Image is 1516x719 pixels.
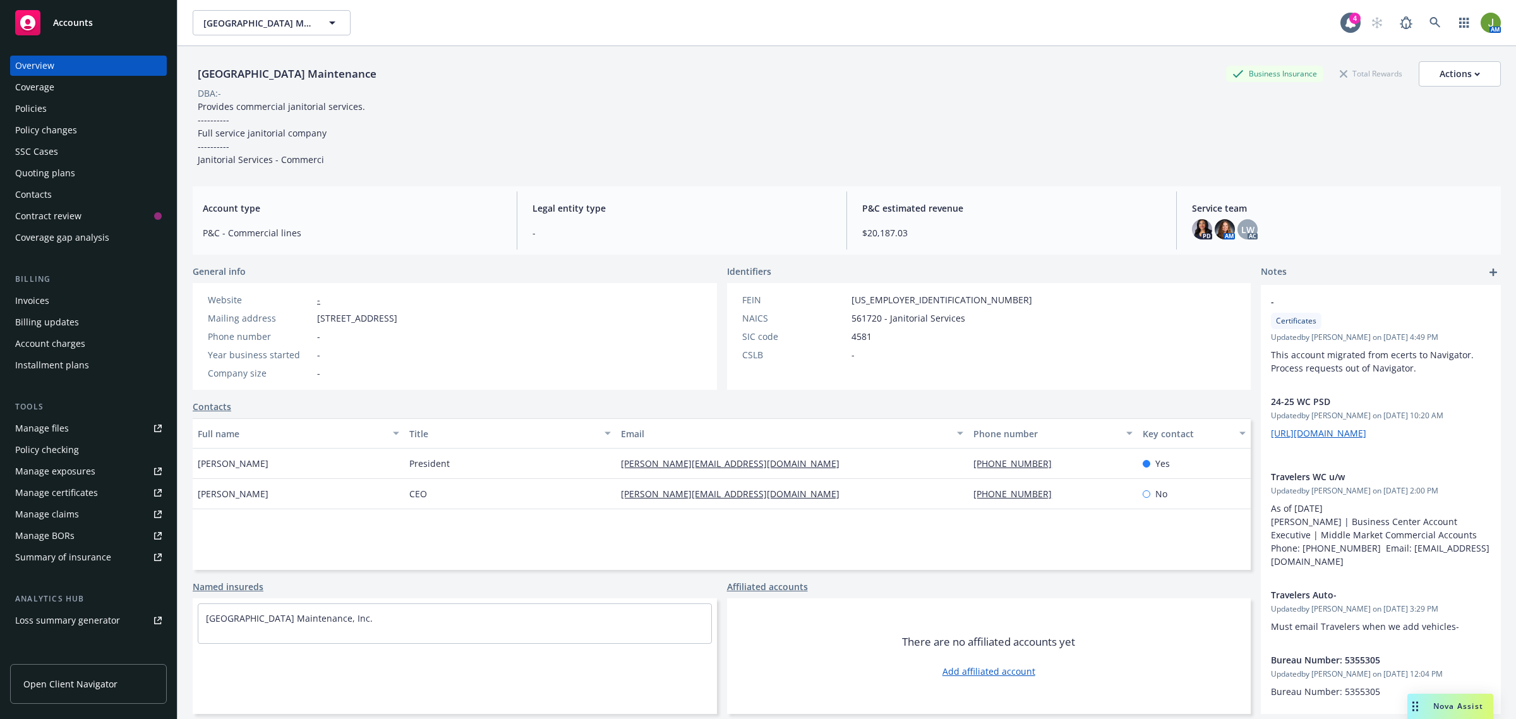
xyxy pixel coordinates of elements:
[203,16,313,30] span: [GEOGRAPHIC_DATA] Maintenance
[15,163,75,183] div: Quoting plans
[193,400,231,413] a: Contacts
[10,56,167,76] a: Overview
[317,366,320,380] span: -
[1349,13,1361,24] div: 4
[10,291,167,311] a: Invoices
[23,677,117,691] span: Open Client Navigator
[851,293,1032,306] span: [US_EMPLOYER_IDENTIFICATION_NUMBER]
[1276,315,1316,327] span: Certificates
[10,610,167,631] a: Loss summary generator
[10,334,167,354] a: Account charges
[15,526,75,546] div: Manage BORs
[15,291,49,311] div: Invoices
[1407,694,1423,719] div: Drag to move
[15,227,109,248] div: Coverage gap analysis
[1419,61,1501,87] button: Actions
[968,418,1138,449] button: Phone number
[198,487,268,500] span: [PERSON_NAME]
[1271,395,1458,408] span: 24-25 WC PSD
[532,226,831,239] span: -
[198,100,365,166] span: Provides commercial janitorial services. ---------- Full service janitorial company ---------- Ja...
[727,265,771,278] span: Identifiers
[1440,62,1480,86] div: Actions
[208,330,312,343] div: Phone number
[616,418,968,449] button: Email
[851,348,855,361] span: -
[1271,588,1458,601] span: Travelers Auto-
[10,312,167,332] a: Billing updates
[1271,440,1491,450] a: View this xlsx file
[317,330,320,343] span: -
[862,202,1161,215] span: P&C estimated revenue
[1271,470,1458,483] span: Travelers WC u/w
[15,56,54,76] div: Overview
[317,348,320,361] span: -
[1333,66,1409,82] div: Total Rewards
[621,427,949,440] div: Email
[742,348,846,361] div: CSLB
[1271,427,1366,439] a: [URL][DOMAIN_NAME]
[10,418,167,438] a: Manage files
[1261,460,1501,578] div: Travelers WC u/wUpdatedby [PERSON_NAME] on [DATE] 2:00 PMAs of [DATE] [PERSON_NAME] | Business Ce...
[10,461,167,481] a: Manage exposures
[1261,578,1501,643] div: Travelers Auto-Updatedby [PERSON_NAME] on [DATE] 3:29 PMMust email Travelers when we add vehicles-
[1271,295,1458,308] span: -
[532,202,831,215] span: Legal entity type
[1407,694,1493,719] button: Nova Assist
[409,427,597,440] div: Title
[10,77,167,97] a: Coverage
[1271,653,1458,667] span: Bureau Number: 5355305
[742,293,846,306] div: FEIN
[15,418,69,438] div: Manage files
[208,366,312,380] div: Company size
[10,504,167,524] a: Manage claims
[198,457,268,470] span: [PERSON_NAME]
[942,665,1035,678] a: Add affiliated account
[1433,701,1483,711] span: Nova Assist
[15,120,77,140] div: Policy changes
[1271,668,1491,680] span: Updated by [PERSON_NAME] on [DATE] 12:04 PM
[15,355,89,375] div: Installment plans
[208,311,312,325] div: Mailing address
[1364,10,1390,35] a: Start snowing
[10,273,167,286] div: Billing
[10,142,167,162] a: SSC Cases
[1452,10,1477,35] a: Switch app
[203,226,502,239] span: P&C - Commercial lines
[1261,643,1501,708] div: Bureau Number: 5355305Updatedby [PERSON_NAME] on [DATE] 12:04 PMBureau Number: 5355305
[15,206,81,226] div: Contract review
[15,547,111,567] div: Summary of insurance
[973,457,1062,469] a: [PHONE_NUMBER]
[409,457,450,470] span: President
[404,418,616,449] button: Title
[727,580,808,593] a: Affiliated accounts
[1271,686,1380,698] span: Bureau Number: 5355305
[10,227,167,248] a: Coverage gap analysis
[15,504,79,524] div: Manage claims
[15,312,79,332] div: Billing updates
[1261,385,1501,460] div: 24-25 WC PSDUpdatedby [PERSON_NAME] on [DATE] 10:20 AM[URL][DOMAIN_NAME]
[621,488,850,500] a: [PERSON_NAME][EMAIL_ADDRESS][DOMAIN_NAME]
[1271,349,1476,374] span: This account migrated from ecerts to Navigator. Process requests out of Navigator.
[10,120,167,140] a: Policy changes
[862,226,1161,239] span: $20,187.03
[10,547,167,567] a: Summary of insurance
[15,483,98,503] div: Manage certificates
[10,99,167,119] a: Policies
[15,440,79,460] div: Policy checking
[1486,265,1501,280] a: add
[1261,265,1287,280] span: Notes
[317,311,397,325] span: [STREET_ADDRESS]
[1423,10,1448,35] a: Search
[1393,10,1419,35] a: Report a Bug
[621,457,850,469] a: [PERSON_NAME][EMAIL_ADDRESS][DOMAIN_NAME]
[1271,485,1491,497] span: Updated by [PERSON_NAME] on [DATE] 2:00 PM
[1192,219,1212,239] img: photo
[15,461,95,481] div: Manage exposures
[203,202,502,215] span: Account type
[742,311,846,325] div: NAICS
[15,184,52,205] div: Contacts
[193,10,351,35] button: [GEOGRAPHIC_DATA] Maintenance
[15,142,58,162] div: SSC Cases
